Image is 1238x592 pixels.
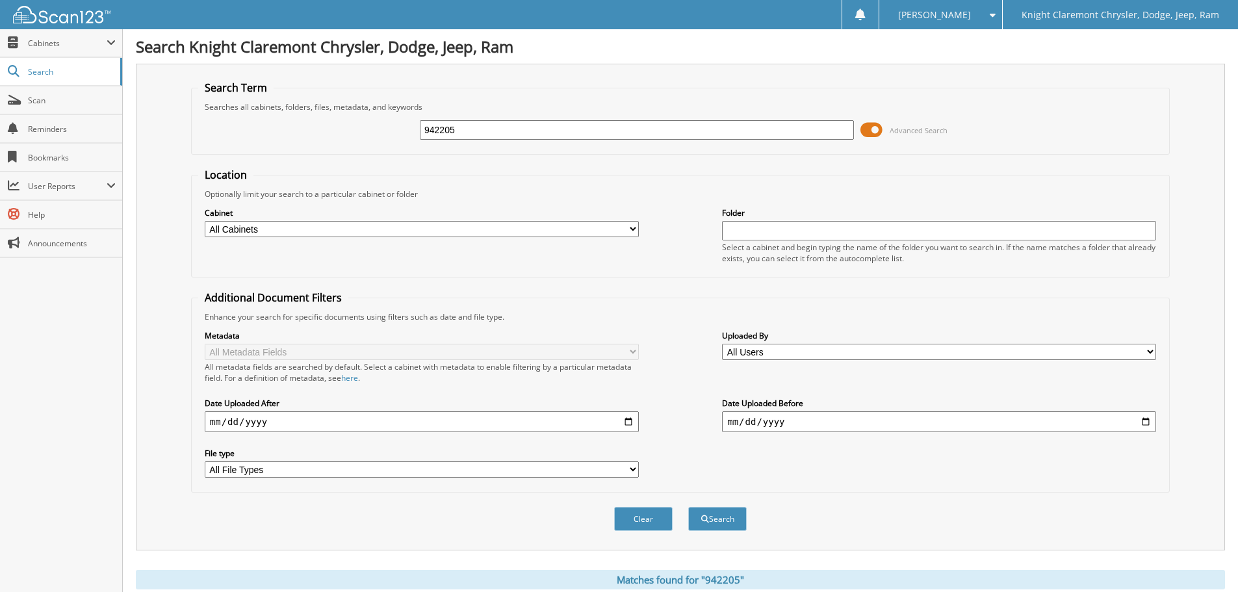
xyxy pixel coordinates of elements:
[198,188,1163,199] div: Optionally limit your search to a particular cabinet or folder
[198,101,1163,112] div: Searches all cabinets, folders, files, metadata, and keywords
[28,152,116,163] span: Bookmarks
[13,6,110,23] img: scan123-logo-white.svg
[341,372,358,383] a: here
[198,311,1163,322] div: Enhance your search for specific documents using filters such as date and file type.
[205,361,639,383] div: All metadata fields are searched by default. Select a cabinet with metadata to enable filtering b...
[28,181,107,192] span: User Reports
[28,209,116,220] span: Help
[198,290,348,305] legend: Additional Document Filters
[136,570,1225,589] div: Matches found for "942205"
[722,242,1156,264] div: Select a cabinet and begin typing the name of the folder you want to search in. If the name match...
[28,66,114,77] span: Search
[688,507,747,531] button: Search
[28,38,107,49] span: Cabinets
[28,95,116,106] span: Scan
[1022,11,1219,19] span: Knight Claremont Chrysler, Dodge, Jeep, Ram
[722,398,1156,409] label: Date Uploaded Before
[898,11,971,19] span: [PERSON_NAME]
[205,207,639,218] label: Cabinet
[28,238,116,249] span: Announcements
[136,36,1225,57] h1: Search Knight Claremont Chrysler, Dodge, Jeep, Ram
[722,330,1156,341] label: Uploaded By
[198,168,253,182] legend: Location
[722,411,1156,432] input: end
[205,398,639,409] label: Date Uploaded After
[722,207,1156,218] label: Folder
[614,507,673,531] button: Clear
[28,123,116,135] span: Reminders
[205,411,639,432] input: start
[198,81,274,95] legend: Search Term
[205,448,639,459] label: File type
[890,125,948,135] span: Advanced Search
[205,330,639,341] label: Metadata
